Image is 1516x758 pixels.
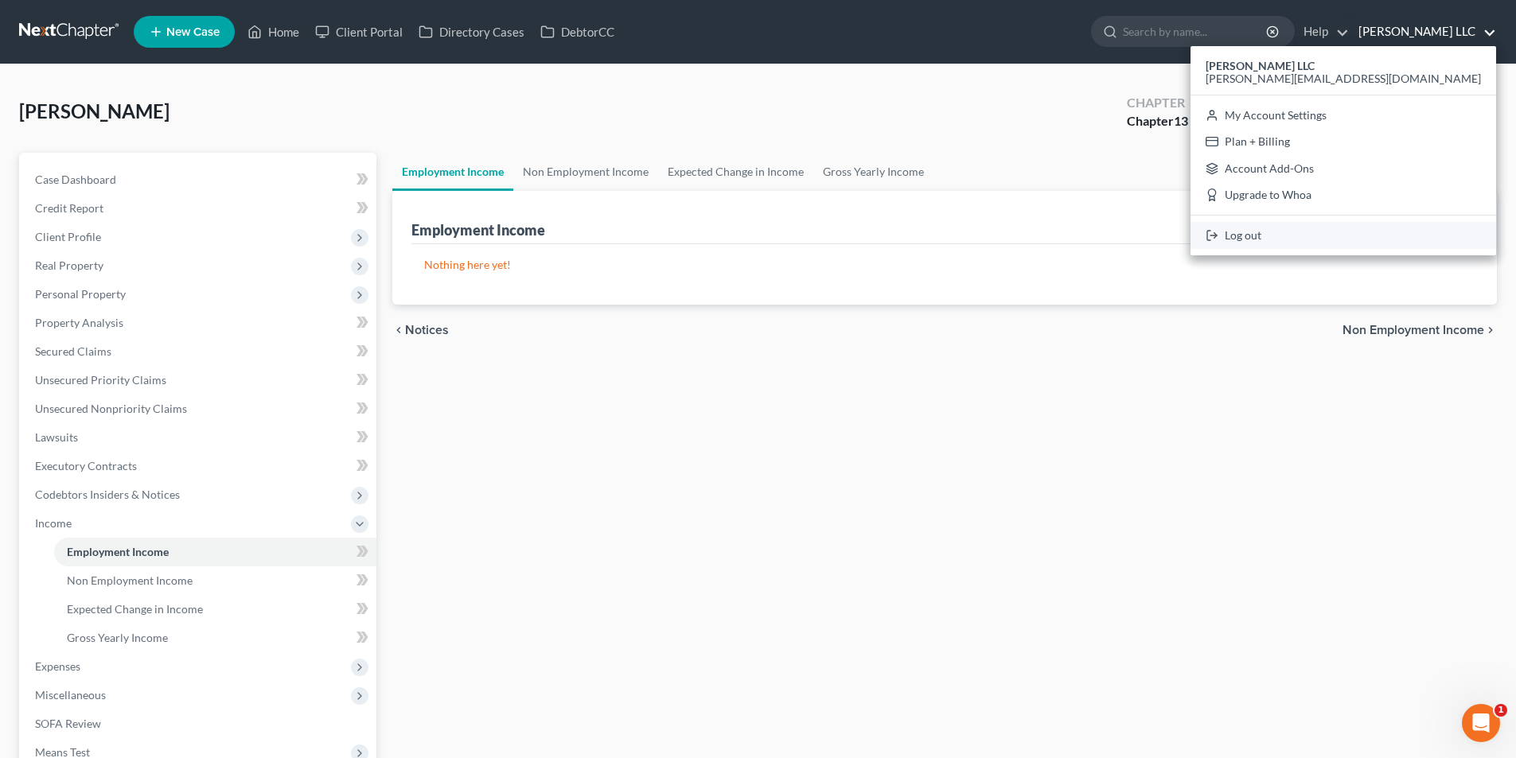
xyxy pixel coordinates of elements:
[35,258,103,272] span: Real Property
[22,309,376,337] a: Property Analysis
[35,459,137,472] span: Executory Contracts
[166,26,220,38] span: New Case
[392,324,449,336] button: chevron_left Notices
[1191,155,1496,182] a: Account Add-Ons
[22,194,376,223] a: Credit Report
[35,659,80,673] span: Expenses
[307,17,411,46] a: Client Portal
[1206,59,1315,72] strong: [PERSON_NAME] LLC
[22,165,376,194] a: Case Dashboard
[54,595,376,624] a: Expected Change in Income
[1296,17,1349,46] a: Help
[1191,46,1496,255] div: [PERSON_NAME] LLC
[1123,17,1269,46] input: Search by name...
[1350,17,1496,46] a: [PERSON_NAME] LLC
[392,153,513,191] a: Employment Income
[240,17,307,46] a: Home
[1206,72,1481,85] span: [PERSON_NAME][EMAIL_ADDRESS][DOMAIN_NAME]
[67,573,193,587] span: Non Employment Income
[35,287,126,301] span: Personal Property
[35,373,166,387] span: Unsecured Priority Claims
[35,173,116,186] span: Case Dashboard
[22,366,376,395] a: Unsecured Priority Claims
[1343,324,1484,336] span: Non Employment Income
[1191,128,1496,155] a: Plan + Billing
[67,545,169,558] span: Employment Income
[22,452,376,480] a: Executory Contracts
[35,344,111,358] span: Secured Claims
[54,566,376,595] a: Non Employment Income
[35,688,106,702] span: Miscellaneous
[1495,704,1507,717] span: 1
[35,402,187,415] span: Unsecured Nonpriority Claims
[513,153,658,191] a: Non Employment Income
[813,153,933,191] a: Gross Yearly Income
[532,17,622,46] a: DebtorCC
[1191,222,1496,249] a: Log out
[1462,704,1500,742] iframe: Intercom live chat
[35,717,101,730] span: SOFA Review
[19,99,170,122] span: [PERSON_NAME]
[35,316,123,329] span: Property Analysis
[1174,113,1188,128] span: 13
[405,324,449,336] span: Notices
[35,430,78,444] span: Lawsuits
[1191,102,1496,129] a: My Account Settings
[67,631,168,644] span: Gross Yearly Income
[22,395,376,423] a: Unsecured Nonpriority Claims
[54,624,376,652] a: Gross Yearly Income
[35,488,180,501] span: Codebtors Insiders & Notices
[1191,182,1496,209] a: Upgrade to Whoa
[424,257,1465,273] p: Nothing here yet!
[658,153,813,191] a: Expected Change in Income
[1484,324,1497,336] i: chevron_right
[22,423,376,452] a: Lawsuits
[1127,94,1188,112] div: Chapter
[1127,112,1188,130] div: Chapter
[22,337,376,366] a: Secured Claims
[392,324,405,336] i: chevron_left
[35,516,72,530] span: Income
[35,230,101,243] span: Client Profile
[67,602,203,616] span: Expected Change in Income
[54,538,376,566] a: Employment Income
[35,201,103,215] span: Credit Report
[22,709,376,738] a: SOFA Review
[411,17,532,46] a: Directory Cases
[1343,324,1497,336] button: Non Employment Income chevron_right
[411,220,545,239] div: Employment Income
